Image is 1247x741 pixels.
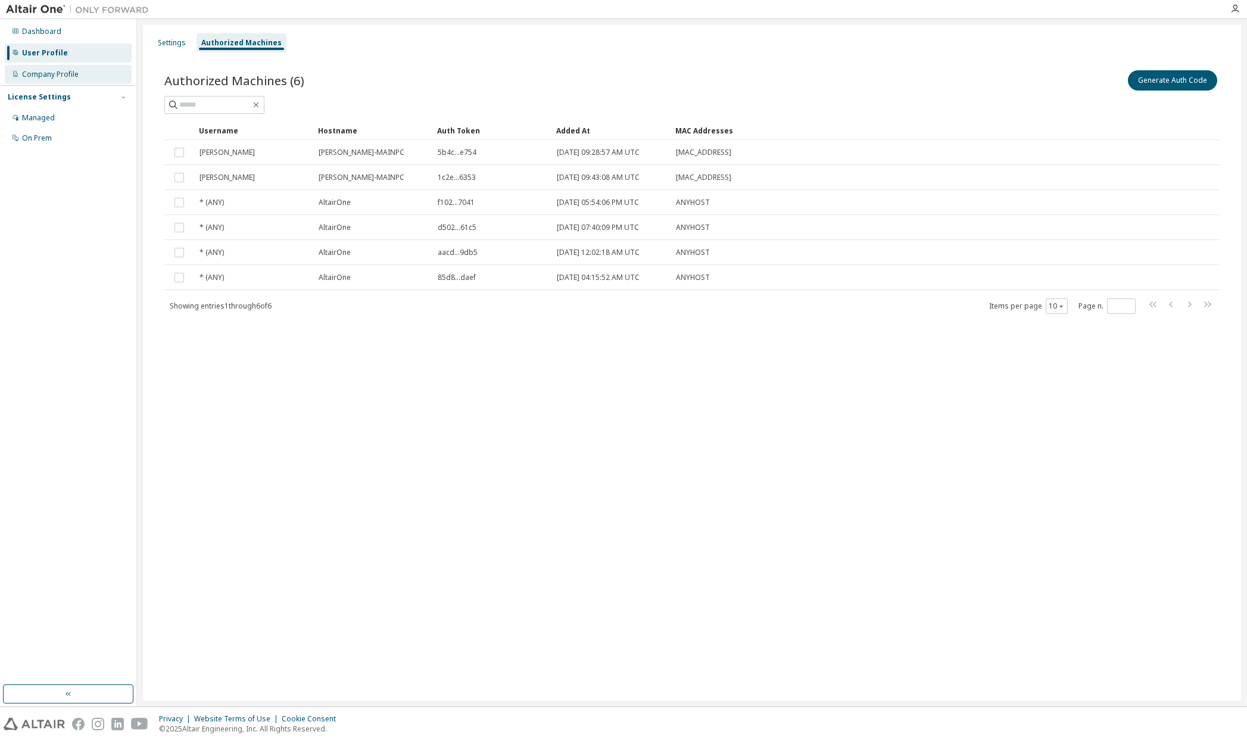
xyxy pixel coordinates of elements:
[437,121,547,140] div: Auth Token
[159,724,343,734] p: © 2025 Altair Engineering, Inc. All Rights Reserved.
[557,198,639,207] span: [DATE] 05:54:06 PM UTC
[557,173,640,182] span: [DATE] 09:43:08 AM UTC
[111,718,124,730] img: linkedin.svg
[159,714,194,724] div: Privacy
[1078,298,1136,314] span: Page n.
[557,223,639,232] span: [DATE] 07:40:09 PM UTC
[22,133,52,143] div: On Prem
[92,718,104,730] img: instagram.svg
[22,113,55,123] div: Managed
[164,72,304,89] span: Authorized Machines (6)
[158,38,186,48] div: Settings
[556,121,666,140] div: Added At
[676,273,710,282] span: ANYHOST
[319,248,351,257] span: AltairOne
[675,121,1098,140] div: MAC Addresses
[170,301,272,311] span: Showing entries 1 through 6 of 6
[1128,70,1217,91] button: Generate Auth Code
[676,198,710,207] span: ANYHOST
[438,148,476,157] span: 5b4c...e754
[438,248,478,257] span: aacd...9db5
[676,223,710,232] span: ANYHOST
[199,223,224,232] span: * (ANY)
[438,273,476,282] span: 85d8...daef
[199,148,255,157] span: [PERSON_NAME]
[438,198,475,207] span: f102...7041
[676,173,731,182] span: [MAC_ADDRESS]
[72,718,85,730] img: facebook.svg
[989,298,1068,314] span: Items per page
[557,273,640,282] span: [DATE] 04:15:52 AM UTC
[199,173,255,182] span: [PERSON_NAME]
[131,718,148,730] img: youtube.svg
[199,273,224,282] span: * (ANY)
[201,38,282,48] div: Authorized Machines
[4,718,65,730] img: altair_logo.svg
[22,27,61,36] div: Dashboard
[319,198,351,207] span: AltairOne
[557,148,640,157] span: [DATE] 09:28:57 AM UTC
[319,223,351,232] span: AltairOne
[319,273,351,282] span: AltairOne
[8,92,71,102] div: License Settings
[318,121,428,140] div: Hostname
[438,223,476,232] span: d502...61c5
[199,198,224,207] span: * (ANY)
[557,248,640,257] span: [DATE] 12:02:18 AM UTC
[319,148,404,157] span: [PERSON_NAME]-MAINPC
[282,714,343,724] div: Cookie Consent
[199,248,224,257] span: * (ANY)
[438,173,476,182] span: 1c2e...6353
[22,48,68,58] div: User Profile
[319,173,404,182] span: [PERSON_NAME]-MAINPC
[194,714,282,724] div: Website Terms of Use
[6,4,155,15] img: Altair One
[199,121,308,140] div: Username
[676,248,710,257] span: ANYHOST
[22,70,79,79] div: Company Profile
[1049,301,1065,311] button: 10
[676,148,731,157] span: [MAC_ADDRESS]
